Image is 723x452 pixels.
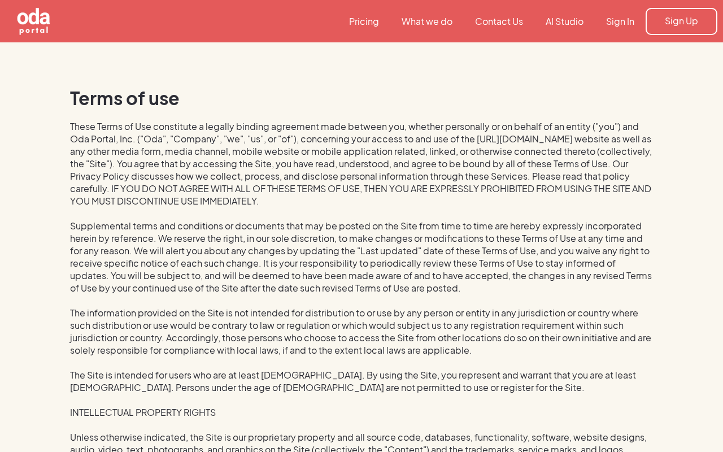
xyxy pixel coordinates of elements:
[390,15,464,28] a: What we do
[6,7,113,36] a: home
[70,220,654,294] p: Supplemental terms and conditions or documents that may be posted on the Site from time to time a...
[70,108,654,120] p: ‍
[338,15,390,28] a: Pricing
[70,307,654,357] p: The information provided on the Site is not intended for distribution to or use by any person or ...
[70,406,654,419] p: INTELLECTUAL PROPERTY RIGHTS
[646,8,717,35] a: Sign Up
[70,394,654,406] p: ‍
[70,369,654,394] p: The Site is intended for users who are at least [DEMOGRAPHIC_DATA]. By using the Site, you repres...
[70,120,654,207] p: These Terms of Use constitute a legally binding agreement made between you, whether personally or...
[70,294,654,307] p: ‍
[70,207,654,220] p: ‍
[665,15,698,27] div: Sign Up
[70,88,654,108] h2: Terms of use
[70,419,654,431] p: ‍
[534,15,595,28] a: AI Studio
[595,15,646,28] a: Sign In
[70,357,654,369] p: ‍
[464,15,534,28] a: Contact Us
